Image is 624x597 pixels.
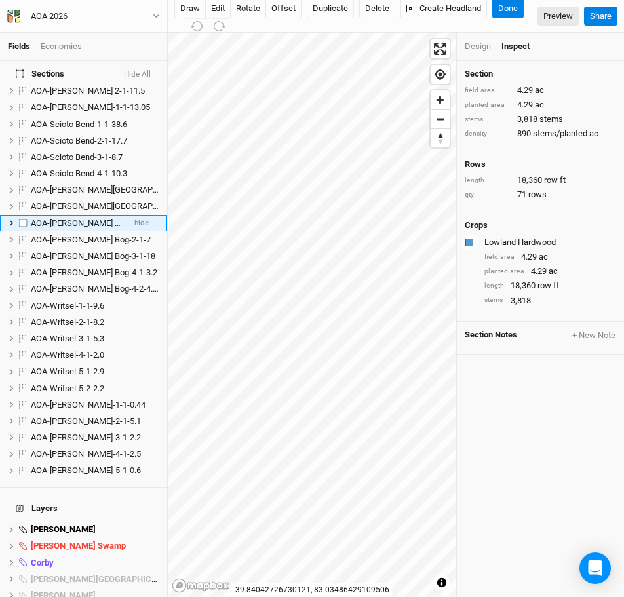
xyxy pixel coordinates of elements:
span: [PERSON_NAME] Swamp [31,541,126,550]
div: AOA-Writsel-5-2-2.2 [31,383,159,394]
div: AOA-Utzinger Bog-4-2-4.35 [31,284,159,294]
div: AOA-Writsel-1-1-9.6 [31,301,159,311]
div: AOA-Scioto Bend-4-1-10.3 [31,168,159,179]
span: AOA-[PERSON_NAME]-5-1-0.6 [31,465,141,475]
div: Corby [31,558,159,568]
h4: Section [465,69,616,79]
div: 71 [465,189,616,201]
span: AOA-[PERSON_NAME]-3-1-2.2 [31,433,141,442]
span: Toggle attribution [438,575,446,590]
span: [PERSON_NAME] [31,524,96,534]
div: 3,818 [484,295,616,307]
span: AOA-Writsel-1-1-9.6 [31,301,104,311]
div: AOA 2026 [31,10,68,23]
div: Adelphi Moraine [31,524,159,535]
div: AOA-Utzinger Bog-3-1-18 [31,251,159,261]
div: AOA-Wylie Ridge-3-1-2.2 [31,433,159,443]
a: Preview [537,7,579,26]
div: AOA-Utzinger Bog-1-1-5 [31,218,124,229]
span: AOA-Scioto Bend-3-1-8.7 [31,152,123,162]
div: stems [465,115,511,125]
span: ac [535,85,544,96]
div: field area [465,86,511,96]
h4: Rows [465,159,616,170]
div: 4.29 [484,251,616,263]
button: Redo (^Z) [208,18,231,33]
div: AOA-Wylie Ridge-4-1-2.5 [31,449,159,459]
div: AOA-Writsel-4-1-2.0 [31,350,159,360]
div: AOA-Wylie Ridge-2-1-5.1 [31,416,159,427]
button: Zoom in [431,90,450,109]
button: Reset bearing to north [431,128,450,147]
button: Undo (^z) [185,18,208,33]
span: AOA-[PERSON_NAME][GEOGRAPHIC_DATA]-2-1-19.1 [31,201,225,211]
div: Inspect [501,41,548,52]
a: Mapbox logo [172,578,229,593]
div: Cackley Swamp [31,541,159,551]
div: 4.29 [465,99,616,111]
div: AOA-Wylie Ridge-1-1-0.44 [31,400,159,410]
span: ac [549,265,558,277]
span: AOA-[PERSON_NAME] Bog-1-1-5 [31,218,151,228]
div: field area [484,252,515,262]
div: 4.29 [484,265,616,277]
div: planted area [465,100,511,110]
div: AOA-Wylie Ridge-5-1-0.6 [31,465,159,476]
span: AOA-Writsel-2-1-8.2 [31,317,104,327]
span: AOA-[PERSON_NAME] Bog-4-2-4.35 [31,284,162,294]
div: AOA-Scott Creek Falls-1-1-24.5 [31,185,159,195]
span: [PERSON_NAME][GEOGRAPHIC_DATA] [31,574,179,584]
span: Zoom out [431,110,450,128]
span: Section Notes [465,330,517,341]
div: 18,360 [465,174,616,186]
div: AOA-Writsel-2-1-8.2 [31,317,159,328]
span: AOA-[PERSON_NAME]-1-1-13.05 [31,102,150,112]
div: Open Intercom Messenger [579,552,611,584]
div: 18,360 [484,280,616,292]
div: stems [484,296,504,305]
div: 3,818 [465,113,616,125]
a: Fields [8,41,30,51]
span: AOA-[PERSON_NAME]-1-1-0.44 [31,400,146,410]
div: AOA-Writsel-5-1-2.9 [31,366,159,377]
div: Design [465,41,491,52]
button: Share [584,7,617,26]
div: 890 [465,128,616,140]
span: AOA-Scioto Bend-1-1-38.6 [31,119,127,129]
span: AOA-[PERSON_NAME]-4-1-2.5 [31,449,141,459]
div: AOA-Utzinger Bog-2-1-7 [31,235,159,245]
button: Enter fullscreen [431,39,450,58]
div: AOA-Riddle-1-1-13.05 [31,102,159,113]
button: Hide All [123,70,151,79]
button: Find my location [431,65,450,84]
div: AOA-Writsel-3-1-5.3 [31,334,159,344]
div: AOA-Poston 2-1-11.5 [31,86,159,96]
span: AOA-[PERSON_NAME] Bog-4-1-3.2 [31,267,157,277]
div: length [484,281,504,291]
span: AOA-Writsel-3-1-5.3 [31,334,104,343]
span: AOA-Writsel-5-1-2.9 [31,366,104,376]
span: AOA-[PERSON_NAME] 2-1-11.5 [31,86,145,96]
div: 39.84042726730121 , -83.03486429109506 [232,583,393,597]
div: Lowland Hardwood [484,237,614,248]
button: + New Note [572,330,616,341]
h4: Crops [465,220,488,231]
button: Zoom out [431,109,450,128]
div: length [465,176,511,185]
span: row ft [544,174,566,186]
span: AOA-Writsel-5-2-2.2 [31,383,104,393]
span: AOA-Scioto Bend-2-1-17.7 [31,136,127,145]
button: AOA 2026 [7,9,161,24]
div: qty [465,190,511,200]
canvas: Map [168,33,456,597]
span: hide [134,215,149,231]
div: AOA-Scioto Bend-1-1-38.6 [31,119,159,130]
span: ac [535,99,544,111]
span: AOA-[PERSON_NAME] Bog-3-1-18 [31,251,155,261]
span: ac [539,251,548,263]
div: AOA-Scioto Bend-2-1-17.7 [31,136,159,146]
